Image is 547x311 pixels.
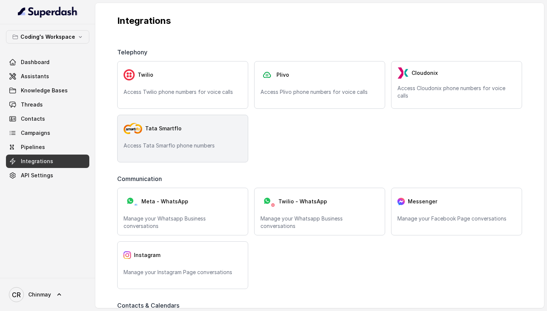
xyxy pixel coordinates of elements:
p: Manage your Whatsapp Business conversations [260,215,379,230]
span: Campaigns [21,129,50,137]
a: Chinmay [6,284,89,305]
p: Access Plivo phone numbers for voice calls [260,88,379,96]
a: Threads [6,98,89,111]
span: Cloudonix [412,69,438,77]
p: Manage your Whatsapp Business conversations [124,215,242,230]
img: LzEnlUgADIwsuYwsTIxNLkxQDEyBEgDTDZAMjs1Qgy9jUyMTMxBzEB8uASKBKLgDqFxF08kI1lQAAAABJRU5ErkJggg== [397,67,409,79]
a: Pipelines [6,140,89,154]
p: Access Tata Smarflo phone numbers [124,142,242,149]
span: Meta - WhatsApp [141,198,188,205]
span: Threads [21,101,43,108]
p: Access Cloudonix phone numbers for voice calls [397,85,516,99]
img: plivo.d3d850b57a745af99832d897a96997ac.svg [260,69,273,81]
span: Chinmay [28,291,51,298]
span: API Settings [21,172,53,179]
a: Assistants [6,70,89,83]
span: Tata Smartflo [145,125,182,132]
span: Messenger [408,198,437,205]
img: instagram.04eb0078a085f83fc525.png [124,251,131,259]
p: Access Twilio phone numbers for voice calls [124,88,242,96]
span: Contacts [21,115,45,123]
span: Communication [117,174,165,183]
a: Campaigns [6,126,89,140]
p: Coding's Workspace [20,32,75,41]
p: Manage your Instagram Page conversations [124,269,242,276]
span: Telephony [117,48,150,57]
span: Contacts & Calendars [117,301,182,310]
p: Integrations [117,15,522,27]
img: tata-smart-flo.8a5748c556e2c421f70c.png [124,123,142,134]
a: Integrations [6,155,89,168]
span: Twilio [138,71,153,79]
a: Knowledge Bases [6,84,89,97]
text: CR [12,291,21,299]
button: Coding's Workspace [6,30,89,44]
span: Twilio - WhatsApp [278,198,327,205]
p: Manage your Facebook Page conversations [397,215,516,222]
span: Assistants [21,73,49,80]
span: Dashboard [21,58,49,66]
span: Plivo [276,71,289,79]
a: Dashboard [6,55,89,69]
a: Contacts [6,112,89,126]
span: Instagram [134,251,160,259]
img: light.svg [18,6,78,18]
span: Knowledge Bases [21,87,68,94]
a: API Settings [6,169,89,182]
img: twilio.7c09a4f4c219fa09ad352260b0a8157b.svg [124,69,135,80]
span: Pipelines [21,143,45,151]
span: Integrations [21,158,53,165]
img: messenger.2e14a0163066c29f9ca216c7989aa592.svg [397,198,405,205]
